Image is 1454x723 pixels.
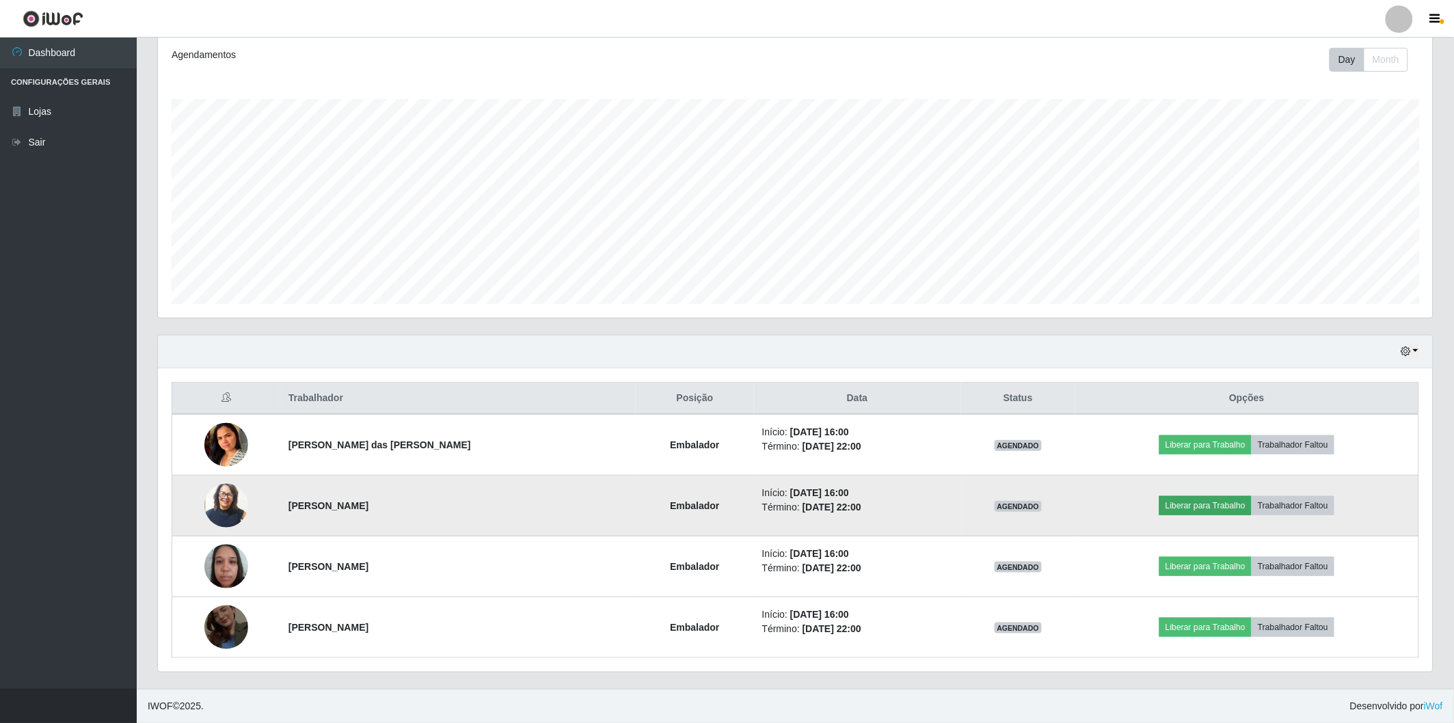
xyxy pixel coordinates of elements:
[1330,48,1364,72] button: Day
[1252,557,1334,576] button: Trabalhador Faltou
[790,426,849,437] time: [DATE] 16:00
[1252,435,1334,454] button: Trabalhador Faltou
[204,402,248,487] img: 1672880944007.jpeg
[204,537,248,595] img: 1740415667017.jpeg
[670,622,719,633] strong: Embalador
[1159,618,1252,637] button: Liberar para Trabalho
[1350,699,1443,713] span: Desenvolvido por
[762,439,953,454] li: Término:
[1424,700,1443,711] a: iWof
[1330,48,1419,72] div: Toolbar with button groups
[754,383,961,415] th: Data
[762,500,953,515] li: Término:
[288,622,368,633] strong: [PERSON_NAME]
[670,500,719,511] strong: Embalador
[803,502,861,513] time: [DATE] 22:00
[995,562,1042,573] span: AGENDADO
[1252,618,1334,637] button: Trabalhador Faltou
[995,623,1042,633] span: AGENDADO
[762,561,953,575] li: Término:
[148,700,173,711] span: IWOF
[995,440,1042,451] span: AGENDADO
[995,501,1042,512] span: AGENDADO
[23,10,83,27] img: CoreUI Logo
[790,548,849,559] time: [DATE] 16:00
[636,383,753,415] th: Posição
[288,561,368,572] strong: [PERSON_NAME]
[148,699,204,713] span: © 2025 .
[961,383,1076,415] th: Status
[762,486,953,500] li: Início:
[790,609,849,620] time: [DATE] 16:00
[762,622,953,636] li: Término:
[762,425,953,439] li: Início:
[1330,48,1408,72] div: First group
[803,441,861,452] time: [DATE] 22:00
[790,487,849,498] time: [DATE] 16:00
[1364,48,1408,72] button: Month
[803,623,861,634] time: [DATE] 22:00
[204,480,248,531] img: 1720054938864.jpeg
[762,547,953,561] li: Início:
[670,439,719,450] strong: Embalador
[670,561,719,572] strong: Embalador
[1075,383,1418,415] th: Opções
[803,562,861,573] time: [DATE] 22:00
[762,608,953,622] li: Início:
[280,383,636,415] th: Trabalhador
[1252,496,1334,515] button: Trabalhador Faltou
[1159,557,1252,576] button: Liberar para Trabalho
[288,439,471,450] strong: [PERSON_NAME] das [PERSON_NAME]
[1159,496,1252,515] button: Liberar para Trabalho
[288,500,368,511] strong: [PERSON_NAME]
[1159,435,1252,454] button: Liberar para Trabalho
[204,588,248,666] img: 1756742293072.jpeg
[172,48,679,62] div: Agendamentos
